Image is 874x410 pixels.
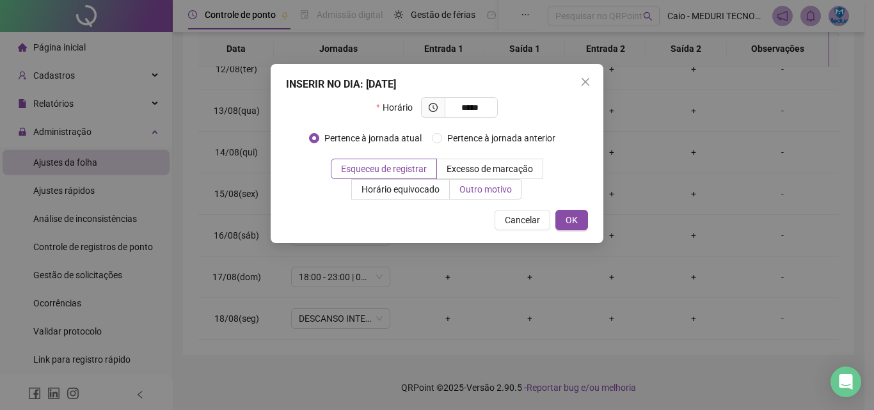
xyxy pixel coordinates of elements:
[341,164,427,174] span: Esqueceu de registrar
[286,77,588,92] div: INSERIR NO DIA : [DATE]
[442,131,560,145] span: Pertence à jornada anterior
[429,103,438,112] span: clock-circle
[319,131,427,145] span: Pertence à jornada atual
[566,213,578,227] span: OK
[580,77,591,87] span: close
[459,184,512,194] span: Outro motivo
[362,184,440,194] span: Horário equivocado
[505,213,540,227] span: Cancelar
[495,210,550,230] button: Cancelar
[830,367,861,397] div: Open Intercom Messenger
[447,164,533,174] span: Excesso de marcação
[575,72,596,92] button: Close
[376,97,420,118] label: Horário
[555,210,588,230] button: OK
